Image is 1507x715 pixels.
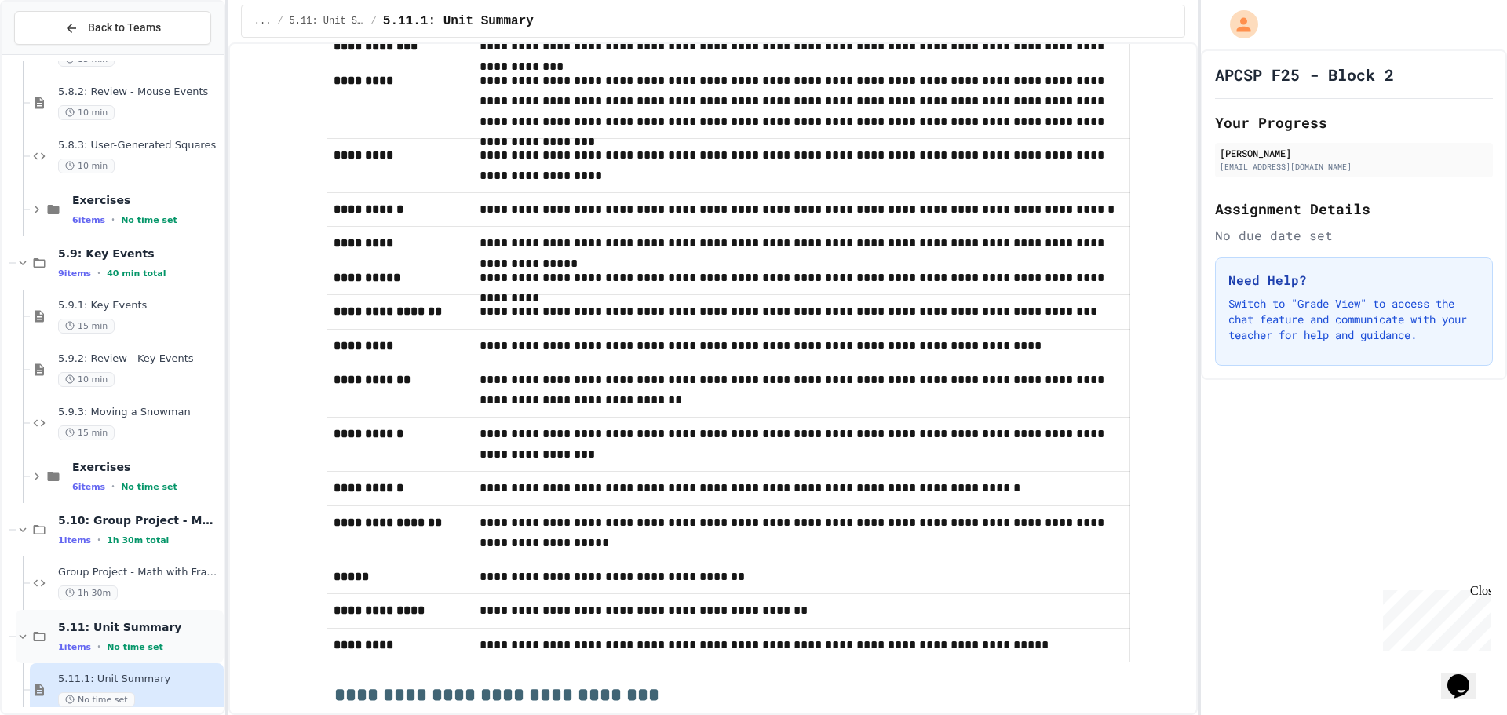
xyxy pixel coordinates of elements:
span: No time set [107,642,163,652]
span: 40 min total [107,268,166,279]
span: 1 items [58,642,91,652]
div: No due date set [1215,226,1493,245]
span: Group Project - Math with Fractions [58,566,221,579]
div: [PERSON_NAME] [1220,146,1488,160]
iframe: chat widget [1441,652,1491,699]
span: 5.9.3: Moving a Snowman [58,406,221,419]
h2: Assignment Details [1215,198,1493,220]
div: My Account [1213,6,1262,42]
span: 1h 30m total [107,535,169,545]
span: 15 min [58,425,115,440]
div: [EMAIL_ADDRESS][DOMAIN_NAME] [1220,161,1488,173]
span: 5.10: Group Project - Math with Fractions [58,513,221,527]
span: 10 min [58,159,115,173]
span: Exercises [72,460,221,474]
span: 5.9.1: Key Events [58,299,221,312]
span: • [111,480,115,493]
span: ... [254,15,272,27]
span: / [277,15,283,27]
span: 5.11.1: Unit Summary [58,673,221,686]
span: 9 items [58,268,91,279]
span: 5.8.2: Review - Mouse Events [58,86,221,99]
span: 15 min [58,319,115,334]
span: • [97,640,100,653]
span: 5.11: Unit Summary [290,15,365,27]
span: 10 min [58,105,115,120]
span: 6 items [72,215,105,225]
span: 6 items [72,482,105,492]
span: / [371,15,377,27]
span: No time set [121,482,177,492]
span: 10 min [58,372,115,387]
iframe: chat widget [1377,584,1491,651]
span: No time set [121,215,177,225]
div: Chat with us now!Close [6,6,108,100]
span: 5.11.1: Unit Summary [383,12,534,31]
span: 5.8.3: User-Generated Squares [58,139,221,152]
button: Back to Teams [14,11,211,45]
span: 5.9: Key Events [58,246,221,261]
span: Back to Teams [88,20,161,36]
h3: Need Help? [1228,271,1480,290]
span: No time set [58,692,135,707]
span: 5.11: Unit Summary [58,620,221,634]
h1: APCSP F25 - Block 2 [1215,64,1394,86]
span: • [97,534,100,546]
span: 1 items [58,535,91,545]
span: 5.9.2: Review - Key Events [58,352,221,366]
h2: Your Progress [1215,111,1493,133]
span: • [111,213,115,226]
span: 1h 30m [58,585,118,600]
span: Exercises [72,193,221,207]
span: • [97,267,100,279]
p: Switch to "Grade View" to access the chat feature and communicate with your teacher for help and ... [1228,296,1480,343]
